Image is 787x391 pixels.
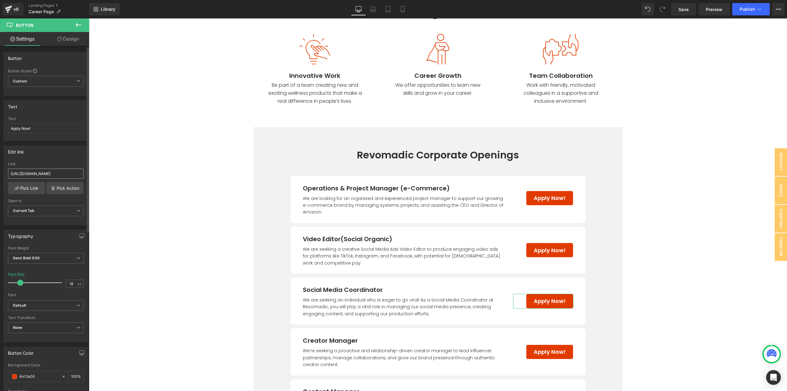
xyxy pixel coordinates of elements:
[302,54,396,61] h1: Career Growth
[445,278,477,287] span: Apply Now!
[214,368,414,378] p: Content Manager
[214,216,414,225] p: Video Editor
[366,3,381,15] a: Laptop
[214,177,416,197] span: We are looking for an organized and experienced project manager to support our growing e-commerce...
[13,303,26,308] i: Default
[656,3,669,15] button: Redo
[180,63,273,86] p: Be part of a team creating new and exciting wellness products that make a real difference in peop...
[46,32,90,46] a: Design
[29,9,54,14] span: Career Page
[8,117,84,121] div: Text
[8,182,45,194] a: Pick Link
[437,224,484,239] a: Apply Now!
[77,282,83,286] span: px
[732,3,770,15] button: Publish
[8,162,84,166] div: Link
[381,3,395,15] a: Tablet
[19,373,59,380] input: Color
[8,52,22,61] div: Button
[13,208,35,213] b: Current Tab
[8,272,25,277] div: Font Size
[214,329,407,349] span: We’re seeking a proactive and relationship-driven creator manager to lead influencer partnerships...
[674,158,698,186] span: Video Editor
[706,6,722,13] span: Preview
[445,329,477,337] span: Apply Now!
[8,230,33,239] div: Typography
[8,293,84,297] div: Font
[395,3,410,15] a: Mobile
[214,228,413,248] span: We are seeking a creative Social Media Ads Video Editor to produce engaging video ads for platfor...
[8,246,84,250] div: Font Weight
[214,266,414,276] p: Social Media Coordinator
[8,146,24,154] div: Edit link
[674,186,698,214] span: Content Manager
[69,371,83,382] div: %
[8,101,17,109] div: Text
[437,275,484,290] a: Apply Now!
[180,54,273,61] h1: Innovative Work
[351,3,366,15] a: Desktop
[46,182,84,194] a: Pick Action
[674,130,698,158] span: Project manager
[302,63,396,78] p: We offer opportunities to learn new skills and grow in your career.
[8,199,84,203] div: Open in
[8,169,84,179] input: https://your-shop.myshopify.com
[445,228,477,236] span: Apply Now!
[8,68,84,73] div: Button Styles
[29,3,89,8] a: Landing Pages
[89,3,120,15] a: New Library
[678,6,689,13] span: Save
[16,23,34,28] span: Button
[214,317,414,327] p: Creator Manager
[425,54,519,61] h1: Team Collaboration
[252,216,303,225] span: (Social Organic)
[642,3,654,15] button: Undo
[766,370,781,385] div: Open Intercom Messenger
[674,215,698,242] span: Creator Manager
[13,256,40,260] b: Semi Bold 600
[2,3,24,15] a: v6
[8,347,34,356] div: Button Color
[425,63,519,86] p: Work with friendly, motivated colleagues in a supportive and inclusive environment.
[214,278,406,298] span: We are seeking an individual who is eager to go viral! As a Social Media Coordinator at Revomadic...
[740,7,755,12] span: Publish
[437,172,484,187] a: Apply Now!
[13,325,22,330] b: None
[8,316,84,320] div: Text Transform
[8,363,84,367] div: Background Color
[13,79,27,84] b: Custom
[772,3,785,15] button: More
[101,6,115,12] span: Library
[698,3,730,15] a: Preview
[12,5,20,13] div: v6
[214,165,414,175] p: Operations & Project Manager (e-Commerce)
[445,175,477,184] span: Apply Now!
[437,326,484,341] a: Apply Now!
